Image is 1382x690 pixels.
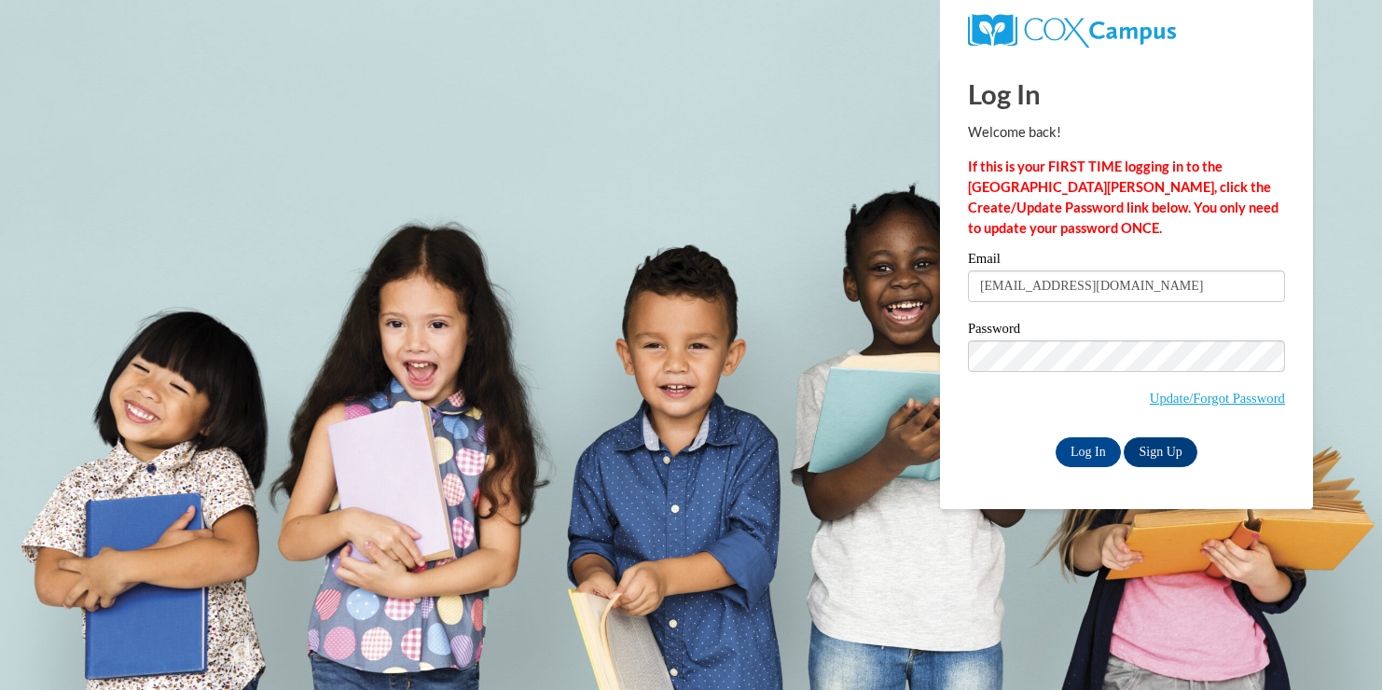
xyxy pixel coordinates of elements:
input: Log In [1056,437,1121,467]
label: Email [968,252,1285,270]
h1: Log In [968,75,1285,113]
a: COX Campus [968,21,1176,37]
img: COX Campus [968,14,1176,48]
label: Password [968,322,1285,340]
p: Welcome back! [968,122,1285,143]
strong: If this is your FIRST TIME logging in to the [GEOGRAPHIC_DATA][PERSON_NAME], click the Create/Upd... [968,159,1278,236]
a: Sign Up [1124,437,1196,467]
a: Update/Forgot Password [1150,391,1285,406]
